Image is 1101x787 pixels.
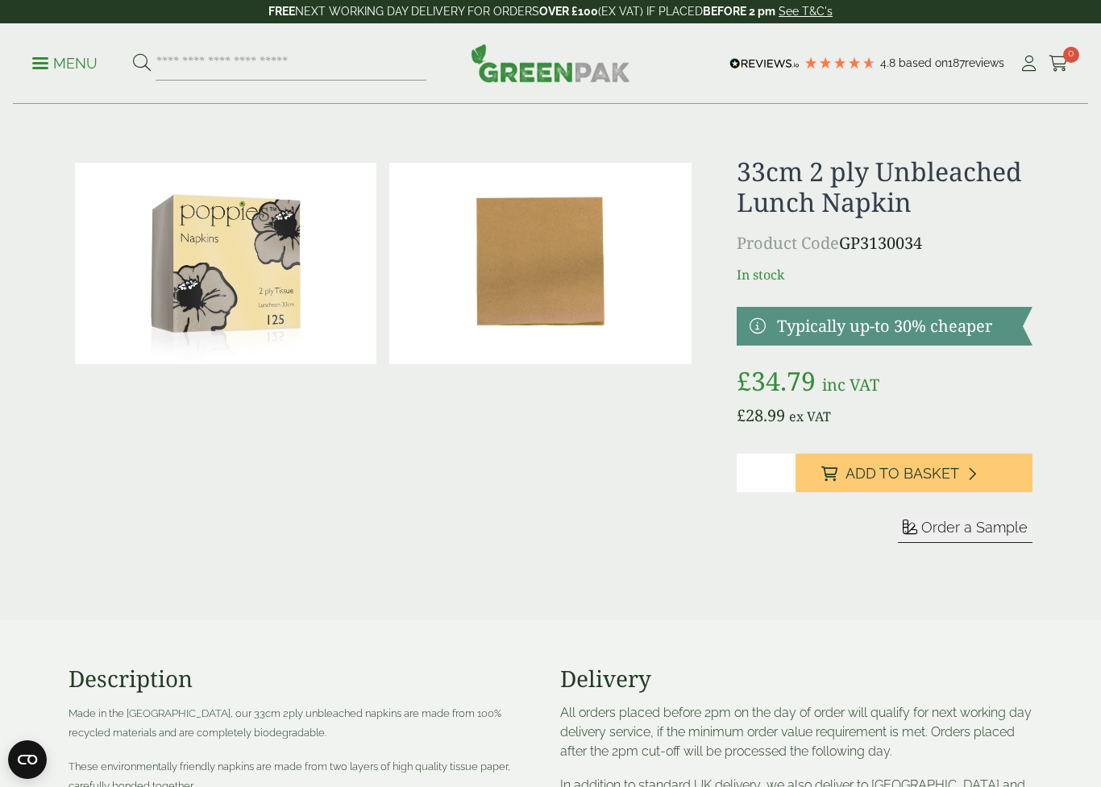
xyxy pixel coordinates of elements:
img: 33cm 2 Ply Unbleached Napkin Full Case 0 [389,163,691,364]
i: Cart [1049,56,1069,72]
button: Add to Basket [796,454,1032,492]
span: Order a Sample [921,519,1028,536]
p: In stock [737,265,1032,284]
a: 0 [1049,52,1069,76]
a: See T&C's [779,5,833,18]
span: Based on [899,56,948,69]
span: reviews [965,56,1004,69]
span: Product Code [737,232,839,254]
span: Add to Basket [845,465,959,483]
strong: OVER £100 [539,5,598,18]
img: REVIEWS.io [729,58,800,69]
bdi: 28.99 [737,404,785,426]
p: GP3130034 [737,231,1032,255]
span: Made in the [GEOGRAPHIC_DATA], our 33cm 2ply unbleached napkins are made from 100% recycled mater... [69,707,501,739]
h3: Description [69,665,541,693]
img: GreenPak Supplies [471,43,630,82]
i: My Account [1019,56,1039,72]
a: Menu [32,54,98,70]
span: inc VAT [822,374,879,396]
span: 0 [1063,47,1079,63]
p: All orders placed before 2pm on the day of order will qualify for next working day delivery servi... [560,703,1032,761]
div: 4.79 Stars [804,56,876,70]
h3: Delivery [560,665,1032,693]
span: 187 [948,56,965,69]
span: £ [737,363,751,398]
strong: FREE [268,5,295,18]
p: Menu [32,54,98,73]
bdi: 34.79 [737,363,816,398]
img: 3324RC 33cm 4 Fold Unbleached Pack [75,163,376,364]
strong: BEFORE 2 pm [703,5,775,18]
span: 4.8 [880,56,899,69]
span: ex VAT [789,408,831,425]
button: Order a Sample [898,518,1032,543]
span: £ [737,404,746,426]
button: Open CMP widget [8,740,47,779]
h1: 33cm 2 ply Unbleached Lunch Napkin [737,156,1032,218]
